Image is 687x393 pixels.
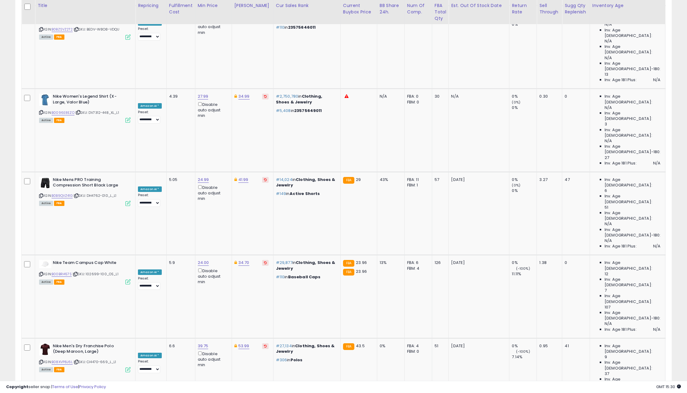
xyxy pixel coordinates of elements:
[52,193,73,198] a: B0B9QVZ41G
[169,2,193,15] div: Fulfillment Cost
[294,108,322,114] span: 23575649011
[605,377,660,388] span: Inv. Age [DEMOGRAPHIC_DATA]:
[39,94,51,106] img: 411saG+9bkL._SL40_.jpg
[605,343,660,354] span: Inv. Age [DEMOGRAPHIC_DATA]:
[407,260,427,265] div: FBA: 6
[605,288,607,293] span: 7
[39,11,131,39] div: ASIN:
[276,343,292,349] span: #27,134
[435,260,444,265] div: 126
[605,305,610,310] span: 107
[605,55,612,61] span: N/A
[605,360,660,371] span: Inv. Age [DEMOGRAPHIC_DATA]:
[276,274,285,280] span: #110
[653,243,660,249] span: N/A
[653,160,660,166] span: N/A
[539,177,557,182] div: 3.27
[512,105,537,110] div: 0%
[516,266,530,271] small: (-100%)
[605,138,612,144] span: N/A
[512,22,537,27] div: 0%
[435,343,444,349] div: 51
[512,94,537,99] div: 0%
[276,191,336,196] p: in
[276,260,292,265] span: #29,877
[290,191,320,196] span: Active Shorts
[539,2,559,15] div: Sell Through
[74,359,116,364] span: | SKU: CI4470-669_L_L1
[198,343,208,349] a: 39.75
[407,2,429,15] div: Num of Comp.
[52,27,73,32] a: B0BZSVZ2T2
[138,193,162,207] div: Preset:
[512,271,537,277] div: 11.11%
[169,177,190,182] div: 5.05
[198,177,209,183] a: 24.99
[39,177,51,189] img: 31Gp7MVNHJL._SL40_.jpg
[380,2,402,15] div: BB Share 24h.
[356,269,367,274] span: 23.96
[73,272,118,276] span: | SKU: 102699-100_OS_L1
[52,272,72,277] a: B00BRI457S
[605,27,660,38] span: Inv. Age [DEMOGRAPHIC_DATA]:
[234,2,271,9] div: [PERSON_NAME]
[138,359,162,373] div: Preset:
[512,188,537,193] div: 0%
[52,110,74,115] a: B0096E8EZO
[407,94,427,99] div: FBA: 0
[39,177,131,205] div: ASIN:
[169,343,190,349] div: 6.6
[138,103,162,109] div: Amazon AI *
[605,260,660,271] span: Inv. Age [DEMOGRAPHIC_DATA]:
[605,193,660,204] span: Inv. Age [DEMOGRAPHIC_DATA]:
[343,269,354,276] small: FBA
[605,227,660,238] span: Inv. Age [DEMOGRAPHIC_DATA]-180:
[605,144,660,155] span: Inv. Age [DEMOGRAPHIC_DATA]-180:
[356,177,361,182] span: 29
[605,94,660,105] span: Inv. Age [DEMOGRAPHIC_DATA]:
[74,193,117,198] span: | SKU: DH4762-010_L_L1
[198,267,227,285] div: Disable auto adjust min
[276,260,335,271] span: Clothing, Shoes & Jewelry
[539,94,557,99] div: 0.30
[276,357,336,363] p: in
[605,105,612,110] span: N/A
[6,384,106,390] div: seller snap | |
[565,343,585,349] div: 41
[356,343,365,349] span: 43.5
[138,353,162,358] div: Amazon AI *
[276,343,336,354] p: in
[512,2,534,15] div: Return Rate
[276,177,335,188] span: Clothing, Shoes & Jewelry
[435,94,444,99] div: 30
[407,266,427,271] div: FBM: 4
[605,77,637,83] span: Inv. Age 181 Plus:
[54,118,64,123] span: FBA
[276,93,298,99] span: #2,750,780
[516,349,530,354] small: (-100%)
[512,183,520,188] small: (0%)
[79,384,106,390] a: Privacy Policy
[53,177,127,190] b: Nike Mens PRO Training Compression Short Black Large
[238,343,249,349] a: 53.99
[605,205,608,210] span: 51
[605,188,607,193] span: 6
[198,350,227,368] div: Disable auto adjust min
[291,357,303,363] span: Polos
[451,94,504,99] p: N/A
[39,260,51,268] img: 21Kb+T9WTaL._SL40_.jpg
[198,260,209,266] a: 24.00
[565,260,585,265] div: 0
[407,182,427,188] div: FBM: 1
[54,34,64,40] span: FBA
[288,274,321,280] span: Baseball Caps
[39,343,51,355] img: 31OTwrJL2VL._SL40_.jpg
[169,94,190,99] div: 4.39
[653,327,660,332] span: N/A
[276,94,336,105] p: in
[343,2,374,15] div: Current Buybox Price
[512,343,537,349] div: 0%
[276,357,287,363] span: #306
[39,343,131,372] div: ASIN:
[343,343,354,350] small: FBA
